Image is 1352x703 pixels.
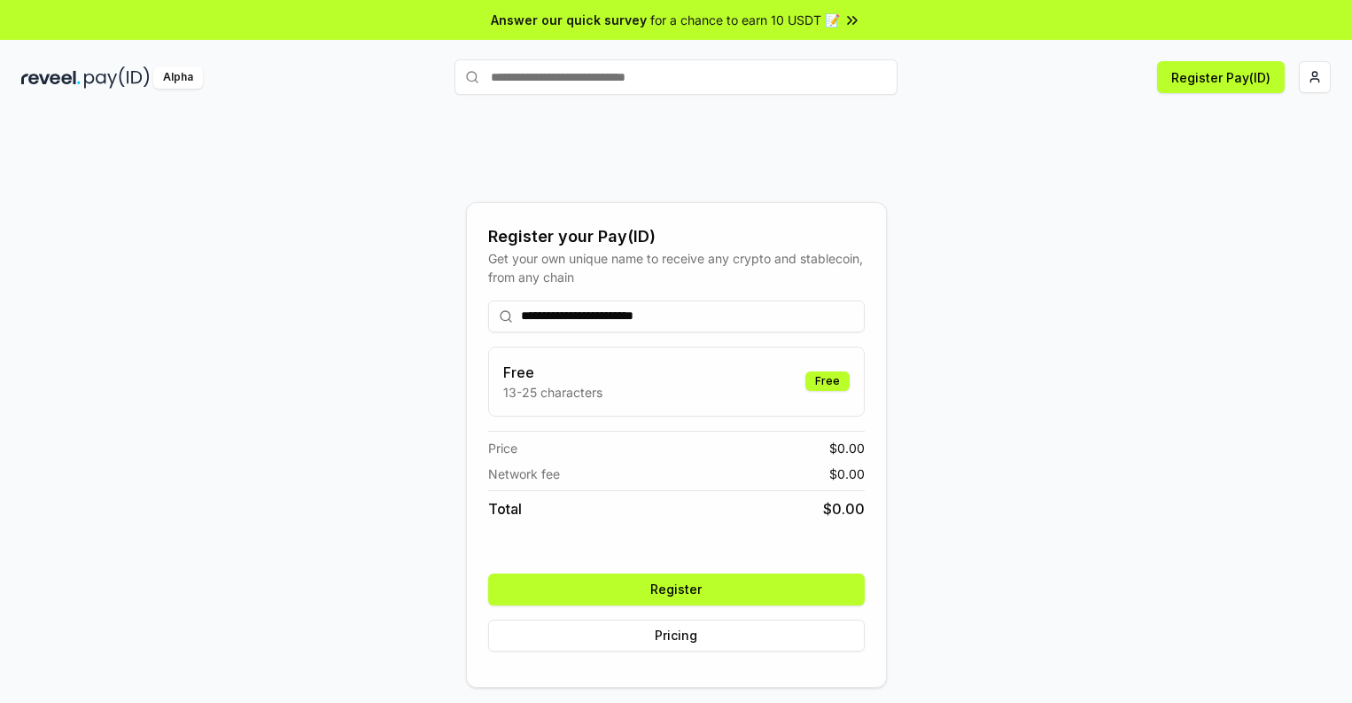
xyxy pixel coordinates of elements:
[488,620,865,652] button: Pricing
[488,439,517,457] span: Price
[488,574,865,605] button: Register
[84,66,150,89] img: pay_id
[823,498,865,519] span: $ 0.00
[829,439,865,457] span: $ 0.00
[1157,61,1285,93] button: Register Pay(ID)
[488,498,522,519] span: Total
[488,224,865,249] div: Register your Pay(ID)
[491,11,647,29] span: Answer our quick survey
[829,465,865,483] span: $ 0.00
[21,66,81,89] img: reveel_dark
[503,362,602,383] h3: Free
[805,371,850,391] div: Free
[488,465,560,483] span: Network fee
[153,66,203,89] div: Alpha
[503,383,602,402] p: 13-25 characters
[488,249,865,286] div: Get your own unique name to receive any crypto and stablecoin, from any chain
[650,11,840,29] span: for a chance to earn 10 USDT 📝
